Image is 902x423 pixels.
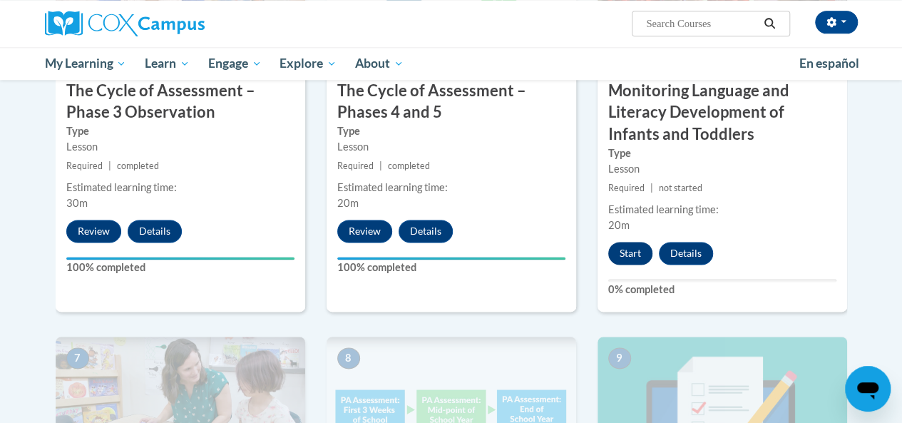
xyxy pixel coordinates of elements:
[608,183,645,193] span: Required
[45,11,302,36] a: Cox Campus
[379,160,382,171] span: |
[337,160,374,171] span: Required
[208,55,262,72] span: Engage
[128,220,182,243] button: Details
[145,55,190,72] span: Learn
[135,47,199,80] a: Learn
[346,47,413,80] a: About
[337,220,392,243] button: Review
[280,55,337,72] span: Explore
[270,47,346,80] a: Explore
[799,56,859,71] span: En español
[598,80,847,146] h3: Monitoring Language and Literacy Development of Infants and Toddlers
[608,282,836,297] label: 0% completed
[327,80,576,124] h3: The Cycle of Assessment – Phases 4 and 5
[659,242,713,265] button: Details
[66,220,121,243] button: Review
[66,139,294,155] div: Lesson
[337,197,359,209] span: 20m
[608,242,652,265] button: Start
[44,55,126,72] span: My Learning
[337,260,565,275] label: 100% completed
[337,257,565,260] div: Your progress
[108,160,111,171] span: |
[645,15,759,32] input: Search Courses
[199,47,271,80] a: Engage
[337,139,565,155] div: Lesson
[56,80,305,124] h3: The Cycle of Assessment – Phase 3 Observation
[608,347,631,369] span: 9
[355,55,404,72] span: About
[790,49,868,78] a: En español
[608,202,836,218] div: Estimated learning time:
[36,47,136,80] a: My Learning
[659,183,702,193] span: not started
[337,347,360,369] span: 8
[608,219,630,231] span: 20m
[337,123,565,139] label: Type
[399,220,453,243] button: Details
[66,347,89,369] span: 7
[66,257,294,260] div: Your progress
[66,123,294,139] label: Type
[66,160,103,171] span: Required
[388,160,430,171] span: completed
[845,366,891,412] iframe: Button to launch messaging window
[66,260,294,275] label: 100% completed
[66,197,88,209] span: 30m
[608,146,836,161] label: Type
[759,15,780,32] button: Search
[66,180,294,195] div: Estimated learning time:
[34,47,868,80] div: Main menu
[815,11,858,34] button: Account Settings
[337,180,565,195] div: Estimated learning time:
[117,160,159,171] span: completed
[650,183,653,193] span: |
[45,11,205,36] img: Cox Campus
[608,161,836,177] div: Lesson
